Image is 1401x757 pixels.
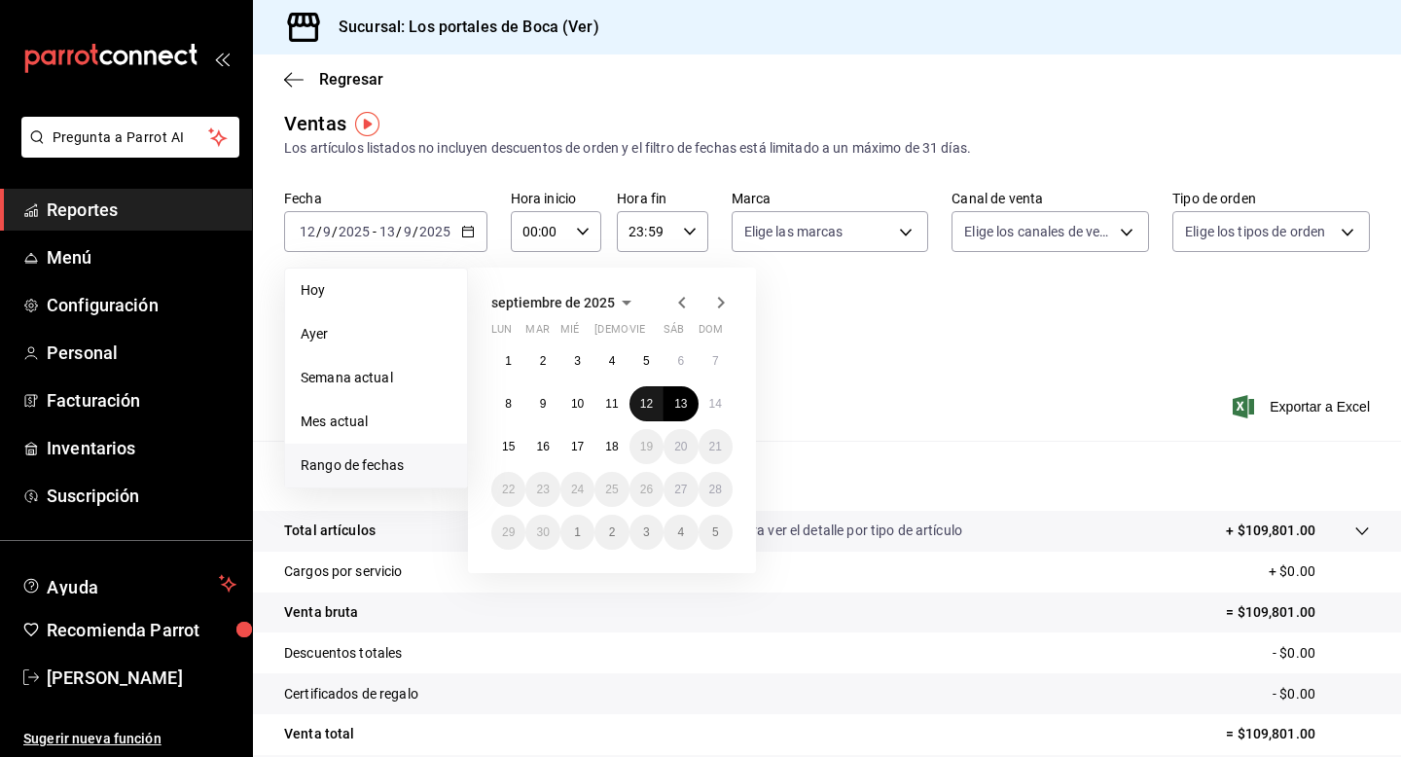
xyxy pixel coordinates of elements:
[505,397,512,411] abbr: 8 de septiembre de 2025
[605,483,618,496] abbr: 25 de septiembre de 2025
[525,343,559,378] button: 2 de septiembre de 2025
[355,112,379,136] img: Tooltip marker
[378,224,396,239] input: --
[284,724,354,744] p: Venta total
[709,440,722,453] abbr: 21 de septiembre de 2025
[284,561,403,582] p: Cargos por servicio
[47,665,236,691] span: [PERSON_NAME]
[594,472,629,507] button: 25 de septiembre de 2025
[491,291,638,314] button: septiembre de 2025
[301,280,451,301] span: Hoy
[1273,643,1370,664] p: - $0.00
[301,324,451,344] span: Ayer
[323,16,599,39] h3: Sucursal: Los portales de Boca (Ver)
[21,117,239,158] button: Pregunta a Parrot AI
[525,386,559,421] button: 9 de septiembre de 2025
[617,192,707,205] label: Hora fin
[560,343,594,378] button: 3 de septiembre de 2025
[491,429,525,464] button: 15 de septiembre de 2025
[674,397,687,411] abbr: 13 de septiembre de 2025
[664,323,684,343] abbr: sábado
[332,224,338,239] span: /
[664,472,698,507] button: 27 de septiembre de 2025
[699,386,733,421] button: 14 de septiembre de 2025
[540,354,547,368] abbr: 2 de septiembre de 2025
[502,525,515,539] abbr: 29 de septiembre de 2025
[594,386,629,421] button: 11 de septiembre de 2025
[14,141,239,162] a: Pregunta a Parrot AI
[629,472,664,507] button: 26 de septiembre de 2025
[284,521,376,541] p: Total artículos
[677,525,684,539] abbr: 4 de octubre de 2025
[674,483,687,496] abbr: 27 de septiembre de 2025
[664,515,698,550] button: 4 de octubre de 2025
[664,343,698,378] button: 6 de septiembre de 2025
[284,70,383,89] button: Regresar
[664,386,698,421] button: 13 de septiembre de 2025
[605,397,618,411] abbr: 11 de septiembre de 2025
[699,515,733,550] button: 5 de octubre de 2025
[491,472,525,507] button: 22 de septiembre de 2025
[47,483,236,509] span: Suscripción
[53,127,209,148] span: Pregunta a Parrot AI
[1172,192,1370,205] label: Tipo de orden
[571,483,584,496] abbr: 24 de septiembre de 2025
[560,386,594,421] button: 10 de septiembre de 2025
[744,222,844,241] span: Elige las marcas
[677,354,684,368] abbr: 6 de septiembre de 2025
[319,70,383,89] span: Regresar
[301,412,451,432] span: Mes actual
[502,483,515,496] abbr: 22 de septiembre de 2025
[629,515,664,550] button: 3 de octubre de 2025
[502,440,515,453] abbr: 15 de septiembre de 2025
[605,440,618,453] abbr: 18 de septiembre de 2025
[1226,602,1370,623] p: = $109,801.00
[536,525,549,539] abbr: 30 de septiembre de 2025
[491,515,525,550] button: 29 de septiembre de 2025
[560,429,594,464] button: 17 de septiembre de 2025
[1185,222,1325,241] span: Elige los tipos de orden
[594,515,629,550] button: 2 de octubre de 2025
[709,483,722,496] abbr: 28 de septiembre de 2025
[560,472,594,507] button: 24 de septiembre de 2025
[574,525,581,539] abbr: 1 de octubre de 2025
[322,224,332,239] input: --
[284,192,487,205] label: Fecha
[629,386,664,421] button: 12 de septiembre de 2025
[712,354,719,368] abbr: 7 de septiembre de 2025
[23,729,236,749] span: Sugerir nueva función
[284,109,346,138] div: Ventas
[699,472,733,507] button: 28 de septiembre de 2025
[594,323,709,343] abbr: jueves
[525,515,559,550] button: 30 de septiembre de 2025
[418,224,451,239] input: ----
[491,386,525,421] button: 8 de septiembre de 2025
[699,343,733,378] button: 7 de septiembre de 2025
[413,224,418,239] span: /
[525,429,559,464] button: 16 de septiembre de 2025
[609,525,616,539] abbr: 2 de octubre de 2025
[47,435,236,461] span: Inventarios
[629,429,664,464] button: 19 de septiembre de 2025
[664,429,698,464] button: 20 de septiembre de 2025
[299,224,316,239] input: --
[47,340,236,366] span: Personal
[571,397,584,411] abbr: 10 de septiembre de 2025
[338,224,371,239] input: ----
[491,295,615,310] span: septiembre de 2025
[47,244,236,270] span: Menú
[491,323,512,343] abbr: lunes
[629,323,645,343] abbr: viernes
[1226,521,1315,541] p: + $109,801.00
[560,515,594,550] button: 1 de octubre de 2025
[1226,724,1370,744] p: = $109,801.00
[491,343,525,378] button: 1 de septiembre de 2025
[609,354,616,368] abbr: 4 de septiembre de 2025
[284,684,418,704] p: Certificados de regalo
[709,397,722,411] abbr: 14 de septiembre de 2025
[594,429,629,464] button: 18 de septiembre de 2025
[536,440,549,453] abbr: 16 de septiembre de 2025
[643,354,650,368] abbr: 5 de septiembre de 2025
[284,643,402,664] p: Descuentos totales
